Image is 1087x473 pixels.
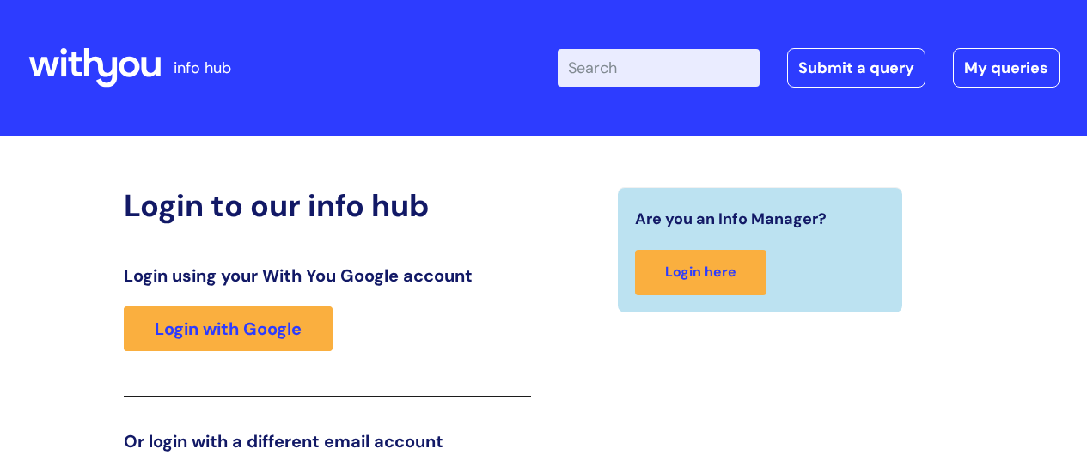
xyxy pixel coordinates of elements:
[635,205,827,233] span: Are you an Info Manager?
[635,250,766,295] a: Login here
[558,49,760,87] input: Search
[124,265,531,286] h3: Login using your With You Google account
[124,306,333,351] a: Login with Google
[174,54,231,82] p: info hub
[787,48,925,88] a: Submit a query
[124,187,531,224] h2: Login to our info hub
[124,431,531,452] h3: Or login with a different email account
[953,48,1060,88] a: My queries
